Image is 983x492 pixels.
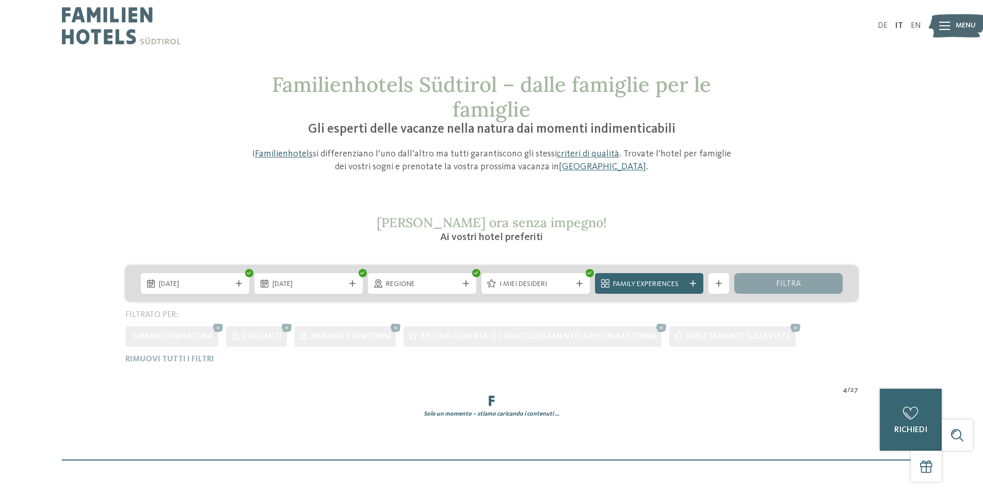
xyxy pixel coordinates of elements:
span: / [847,385,850,395]
a: DE [878,22,888,30]
span: Gli esperti delle vacanze nella natura dai momenti indimenticabili [308,123,675,136]
span: Ai vostri hotel preferiti [440,232,543,243]
span: Regione [386,279,458,290]
a: Familienhotels [255,149,313,158]
span: 27 [850,385,858,395]
a: criteri di qualità [557,149,619,158]
a: IT [895,22,903,30]
span: richiedi [894,426,927,434]
span: Familienhotels Südtirol – dalle famiglie per le famiglie [272,71,711,122]
span: 4 [843,385,847,395]
span: [PERSON_NAME] ora senza impegno! [377,214,607,231]
span: [DATE] [159,279,231,290]
span: [DATE] [272,279,345,290]
span: I miei desideri [499,279,572,290]
a: [GEOGRAPHIC_DATA] [559,162,646,171]
span: Menu [956,21,976,31]
a: richiedi [880,389,942,451]
span: Family Experiences [613,279,685,290]
p: I si differenziano l’uno dall’altro ma tutti garantiscono gli stessi . Trovate l’hotel per famigl... [247,148,737,173]
a: EN [911,22,921,30]
div: Solo un momento – stiamo caricando i contenuti … [118,410,866,419]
